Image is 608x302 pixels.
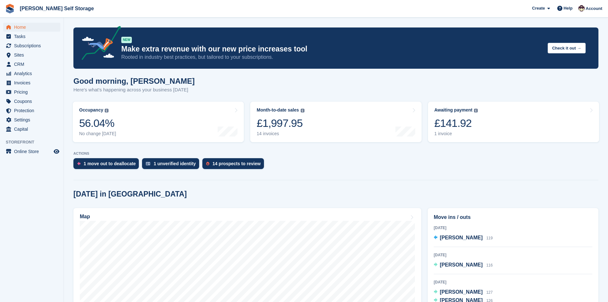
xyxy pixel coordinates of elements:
[14,97,52,106] span: Coupons
[121,37,132,43] div: NEW
[213,161,261,166] div: 14 prospects to review
[578,5,585,12] img: Jacob Esser
[486,263,493,267] span: 116
[3,41,60,50] a: menu
[14,69,52,78] span: Analytics
[6,139,64,145] span: Storefront
[564,5,573,12] span: Help
[3,32,60,41] a: menu
[77,162,80,166] img: move_outs_to_deallocate_icon-f764333ba52eb49d3ac5e1228854f67142a1ed5810a6f6cc68b1a99e826820c5.svg
[3,106,60,115] a: menu
[14,23,52,32] span: Home
[3,69,60,78] a: menu
[14,115,52,124] span: Settings
[73,86,195,94] p: Here's what's happening across your business [DATE]
[440,289,483,295] span: [PERSON_NAME]
[586,5,602,12] span: Account
[73,158,142,172] a: 1 move out to deallocate
[532,5,545,12] span: Create
[206,162,209,166] img: prospect-51fa495bee0391a8d652442698ab0144808aea92771e9ea1ae160a38d050c398.svg
[3,125,60,134] a: menu
[3,88,60,97] a: menu
[3,115,60,124] a: menu
[257,117,304,130] div: £1,997.95
[73,77,195,85] h1: Good morning, [PERSON_NAME]
[5,4,15,13] img: stora-icon-8386f47178a22dfd0bd8f6a31ec36ba5ce8667c1dd55bd0f319d3a0aa187defe.svg
[14,50,52,59] span: Sites
[53,148,60,155] a: Preview store
[14,106,52,115] span: Protection
[257,131,304,136] div: 14 invoices
[434,213,592,221] h2: Move ins / outs
[73,190,187,198] h2: [DATE] in [GEOGRAPHIC_DATA]
[17,3,96,14] a: [PERSON_NAME] Self Storage
[79,131,116,136] div: No change [DATE]
[434,288,493,297] a: [PERSON_NAME] 127
[434,279,592,285] div: [DATE]
[84,161,136,166] div: 1 move out to deallocate
[80,214,90,220] h2: Map
[14,78,52,87] span: Invoices
[440,235,483,240] span: [PERSON_NAME]
[548,43,586,53] button: Check it out →
[434,107,473,113] div: Awaiting payment
[3,78,60,87] a: menu
[202,158,267,172] a: 14 prospects to review
[14,60,52,69] span: CRM
[154,161,196,166] div: 1 unverified identity
[434,252,592,258] div: [DATE]
[14,125,52,134] span: Capital
[105,109,109,112] img: icon-info-grey-7440780725fd019a000dd9b08b2336e03edf1995a4989e88bcd33f0948082b44.svg
[146,162,150,166] img: verify_identity-adf6edd0f0f0b5bbfe63781bf79b02c33cf7c696d77639b501bdc392416b5a36.svg
[3,147,60,156] a: menu
[79,117,116,130] div: 56.04%
[434,117,478,130] div: £141.92
[474,109,478,112] img: icon-info-grey-7440780725fd019a000dd9b08b2336e03edf1995a4989e88bcd33f0948082b44.svg
[14,41,52,50] span: Subscriptions
[3,23,60,32] a: menu
[301,109,304,112] img: icon-info-grey-7440780725fd019a000dd9b08b2336e03edf1995a4989e88bcd33f0948082b44.svg
[121,54,543,61] p: Rooted in industry best practices, but tailored to your subscriptions.
[434,131,478,136] div: 1 invoice
[250,102,421,142] a: Month-to-date sales £1,997.95 14 invoices
[3,60,60,69] a: menu
[14,88,52,97] span: Pricing
[434,225,592,231] div: [DATE]
[486,236,493,240] span: 119
[428,102,599,142] a: Awaiting payment £141.92 1 invoice
[73,151,598,156] p: ACTIONS
[486,290,493,295] span: 127
[14,147,52,156] span: Online Store
[434,234,493,242] a: [PERSON_NAME] 119
[3,50,60,59] a: menu
[434,261,493,269] a: [PERSON_NAME] 116
[3,97,60,106] a: menu
[142,158,202,172] a: 1 unverified identity
[73,102,244,142] a: Occupancy 56.04% No change [DATE]
[257,107,299,113] div: Month-to-date sales
[79,107,103,113] div: Occupancy
[14,32,52,41] span: Tasks
[440,262,483,267] span: [PERSON_NAME]
[121,44,543,54] p: Make extra revenue with our new price increases tool
[76,26,121,62] img: price-adjustments-announcement-icon-8257ccfd72463d97f412b2fc003d46551f7dbcb40ab6d574587a9cd5c0d94...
